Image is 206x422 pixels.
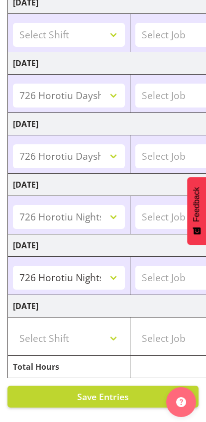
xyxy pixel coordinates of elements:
[77,391,129,403] span: Save Entries
[8,356,130,378] td: Total Hours
[176,397,186,407] img: help-xxl-2.png
[187,177,206,245] button: Feedback - Show survey
[192,187,201,222] span: Feedback
[7,386,199,408] button: Save Entries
